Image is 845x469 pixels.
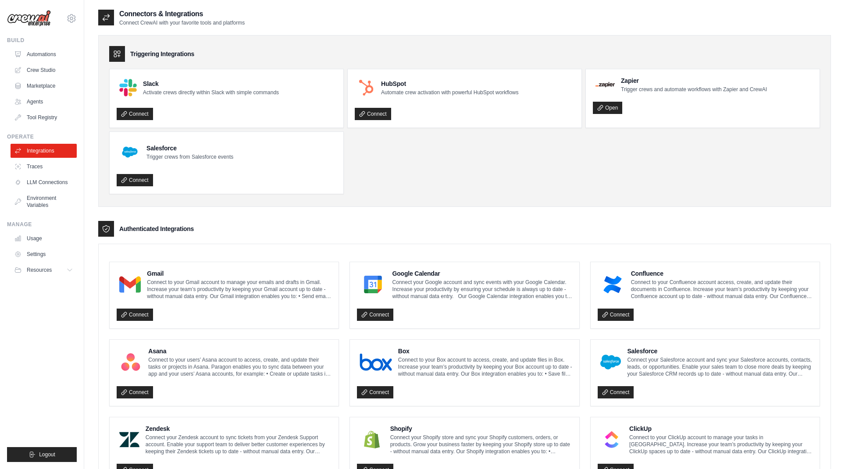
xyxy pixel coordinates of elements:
[631,269,813,278] h4: Confluence
[381,89,518,96] p: Automate crew activation with powerful HubSpot workflows
[117,386,153,398] a: Connect
[595,82,615,87] img: Zapier Logo
[7,37,77,44] div: Build
[119,224,194,233] h3: Authenticated Integrations
[355,108,391,120] a: Connect
[390,424,572,433] h4: Shopify
[360,431,384,448] img: Shopify Logo
[598,386,634,398] a: Connect
[600,353,621,371] img: Salesforce Logo
[360,276,386,293] img: Google Calendar Logo
[7,10,51,27] img: Logo
[146,153,233,160] p: Trigger crews from Salesforce events
[600,276,625,293] img: Confluence Logo
[117,309,153,321] a: Connect
[357,386,393,398] a: Connect
[629,434,813,455] p: Connect to your ClickUp account to manage your tasks in [GEOGRAPHIC_DATA]. Increase your team’s p...
[593,102,622,114] a: Open
[148,347,332,355] h4: Asana
[119,79,137,96] img: Slack Logo
[143,79,279,88] h4: Slack
[7,221,77,228] div: Manage
[11,47,77,61] a: Automations
[119,353,142,371] img: Asana Logo
[130,50,194,58] h3: Triggering Integrations
[143,89,279,96] p: Activate crews directly within Slack with simple commands
[621,76,767,85] h4: Zapier
[627,356,813,377] p: Connect your Salesforce account and sync your Salesforce accounts, contacts, leads, or opportunit...
[598,309,634,321] a: Connect
[117,174,153,186] a: Connect
[11,79,77,93] a: Marketplace
[119,19,245,26] p: Connect CrewAI with your favorite tools and platforms
[147,269,332,278] h4: Gmail
[398,356,572,377] p: Connect to your Box account to access, create, and update files in Box. Increase your team’s prod...
[7,447,77,462] button: Logout
[600,431,623,448] img: ClickUp Logo
[11,247,77,261] a: Settings
[119,276,141,293] img: Gmail Logo
[392,269,572,278] h4: Google Calendar
[360,353,392,371] img: Box Logo
[11,263,77,277] button: Resources
[398,347,572,355] h4: Box
[357,309,393,321] a: Connect
[119,142,140,163] img: Salesforce Logo
[631,279,813,300] p: Connect to your Confluence account access, create, and update their documents in Confluence. Incr...
[39,451,55,458] span: Logout
[119,9,245,19] h2: Connectors & Integrations
[381,79,518,88] h4: HubSpot
[117,108,153,120] a: Connect
[11,175,77,189] a: LLM Connections
[11,191,77,212] a: Environment Variables
[390,434,572,455] p: Connect your Shopify store and sync your Shopify customers, orders, or products. Grow your busine...
[11,160,77,174] a: Traces
[11,95,77,109] a: Agents
[629,424,813,433] h4: ClickUp
[146,144,233,153] h4: Salesforce
[392,279,572,300] p: Connect your Google account and sync events with your Google Calendar. Increase your productivity...
[146,434,332,455] p: Connect your Zendesk account to sync tickets from your Zendesk Support account. Enable your suppo...
[27,266,52,274] span: Resources
[11,63,77,77] a: Crew Studio
[357,79,375,96] img: HubSpot Logo
[147,279,332,300] p: Connect to your Gmail account to manage your emails and drafts in Gmail. Increase your team’s pro...
[621,86,767,93] p: Trigger crews and automate workflows with Zapier and CrewAI
[148,356,332,377] p: Connect to your users’ Asana account to access, create, and update their tasks or projects in Asa...
[7,133,77,140] div: Operate
[119,431,139,448] img: Zendesk Logo
[11,231,77,245] a: Usage
[11,110,77,124] a: Tool Registry
[627,347,813,355] h4: Salesforce
[146,424,332,433] h4: Zendesk
[11,144,77,158] a: Integrations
